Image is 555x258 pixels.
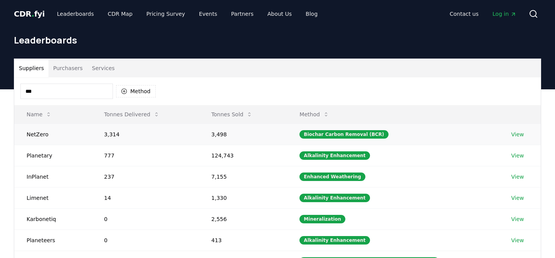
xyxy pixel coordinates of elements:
td: 777 [92,145,199,166]
a: About Us [261,7,298,21]
td: 413 [199,230,287,251]
a: View [511,215,524,223]
a: View [511,173,524,181]
td: 3,498 [199,124,287,145]
button: Tonnes Sold [205,107,259,122]
td: Limenet [14,187,92,208]
a: Contact us [444,7,485,21]
td: InPlanet [14,166,92,187]
a: Log in [486,7,523,21]
button: Services [87,59,119,77]
a: CDR.fyi [14,8,45,19]
span: Log in [493,10,516,18]
td: 0 [92,208,199,230]
button: Tonnes Delivered [98,107,166,122]
td: Planetary [14,145,92,166]
td: Planeteers [14,230,92,251]
td: 7,155 [199,166,287,187]
td: 237 [92,166,199,187]
button: Purchasers [49,59,87,77]
div: Enhanced Weathering [299,173,365,181]
button: Method [116,85,156,97]
nav: Main [444,7,523,21]
a: Leaderboards [51,7,100,21]
span: . [32,9,34,18]
a: View [511,194,524,202]
div: Alkalinity Enhancement [299,151,370,160]
td: 1,330 [199,187,287,208]
button: Name [20,107,58,122]
div: Biochar Carbon Removal (BCR) [299,130,388,139]
button: Suppliers [14,59,49,77]
td: Karbonetiq [14,208,92,230]
a: Pricing Survey [140,7,191,21]
a: Events [193,7,223,21]
td: 124,743 [199,145,287,166]
div: Alkalinity Enhancement [299,236,370,245]
td: 3,314 [92,124,199,145]
button: Method [293,107,335,122]
td: 14 [92,187,199,208]
div: Mineralization [299,215,345,223]
h1: Leaderboards [14,34,541,46]
a: CDR Map [102,7,139,21]
div: Alkalinity Enhancement [299,194,370,202]
a: View [511,131,524,138]
nav: Main [51,7,324,21]
td: 2,556 [199,208,287,230]
a: View [511,236,524,244]
span: CDR fyi [14,9,45,18]
td: NetZero [14,124,92,145]
a: Partners [225,7,260,21]
td: 0 [92,230,199,251]
a: View [511,152,524,159]
a: Blog [299,7,324,21]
